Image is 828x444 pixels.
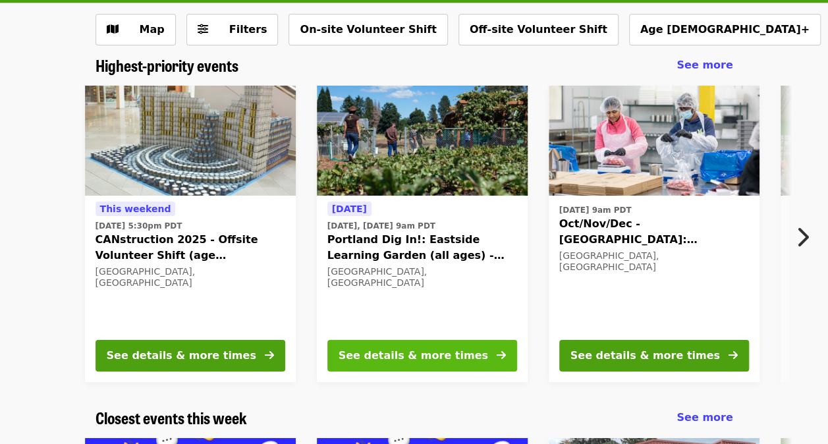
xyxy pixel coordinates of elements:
[676,411,732,424] span: See more
[785,219,828,256] button: Next item
[198,23,208,36] i: sliders-h icon
[140,23,165,36] span: Map
[96,14,176,45] button: Show map view
[85,86,296,196] img: CANstruction 2025 - Offsite Volunteer Shift (age 16+) organized by Oregon Food Bank
[317,86,528,196] img: Portland Dig In!: Eastside Learning Garden (all ages) - Aug/Sept/Oct organized by Oregon Food Bank
[96,220,182,232] time: [DATE] 5:30pm PDT
[549,86,759,196] img: Oct/Nov/Dec - Beaverton: Repack/Sort (age 10+) organized by Oregon Food Bank
[96,53,238,76] span: Highest-priority events
[229,23,267,36] span: Filters
[96,56,238,75] a: Highest-priority events
[107,23,119,36] i: map icon
[96,266,285,289] div: [GEOGRAPHIC_DATA], [GEOGRAPHIC_DATA]
[676,57,732,73] a: See more
[327,232,517,264] span: Portland Dig In!: Eastside Learning Garden (all ages) - Aug/Sept/Oct
[332,204,367,214] span: [DATE]
[629,14,821,45] button: Age [DEMOGRAPHIC_DATA]+
[265,349,274,362] i: arrow-right icon
[497,349,506,362] i: arrow-right icon
[85,86,296,382] a: See details for "CANstruction 2025 - Offsite Volunteer Shift (age 16+)"
[729,349,738,362] i: arrow-right icon
[570,348,720,364] div: See details & more times
[339,348,488,364] div: See details & more times
[289,14,447,45] button: On-site Volunteer Shift
[559,340,749,372] button: See details & more times
[96,340,285,372] button: See details & more times
[458,14,619,45] button: Off-site Volunteer Shift
[327,340,517,372] button: See details & more times
[559,216,749,248] span: Oct/Nov/Dec - [GEOGRAPHIC_DATA]: Repack/Sort (age [DEMOGRAPHIC_DATA]+)
[317,86,528,382] a: See details for "Portland Dig In!: Eastside Learning Garden (all ages) - Aug/Sept/Oct"
[85,408,744,428] div: Closest events this week
[96,406,247,429] span: Closest events this week
[327,220,435,232] time: [DATE], [DATE] 9am PDT
[327,266,517,289] div: [GEOGRAPHIC_DATA], [GEOGRAPHIC_DATA]
[96,232,285,264] span: CANstruction 2025 - Offsite Volunteer Shift (age [DEMOGRAPHIC_DATA]+)
[96,408,247,428] a: Closest events this week
[100,204,171,214] span: This weekend
[559,250,749,273] div: [GEOGRAPHIC_DATA], [GEOGRAPHIC_DATA]
[559,204,632,216] time: [DATE] 9am PDT
[796,225,809,250] i: chevron-right icon
[549,86,759,382] a: See details for "Oct/Nov/Dec - Beaverton: Repack/Sort (age 10+)"
[676,59,732,71] span: See more
[676,410,732,426] a: See more
[85,56,744,75] div: Highest-priority events
[186,14,279,45] button: Filters (0 selected)
[107,348,256,364] div: See details & more times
